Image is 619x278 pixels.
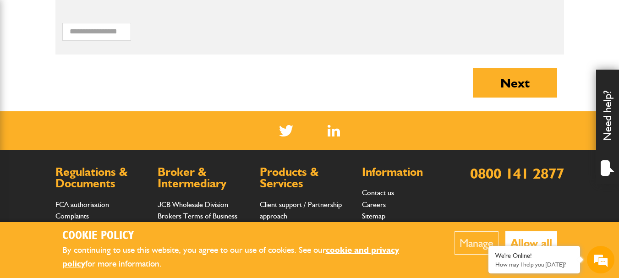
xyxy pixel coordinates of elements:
[495,252,573,260] div: We're Online!
[260,200,342,221] a: Client support / Partnership approach
[158,212,237,220] a: Brokers Terms of Business
[328,125,340,136] img: Linked In
[362,200,386,209] a: Careers
[470,164,564,182] a: 0800 141 2877
[596,70,619,184] div: Need help?
[260,166,353,190] h2: Products & Services
[55,166,148,190] h2: Regulations & Documents
[12,85,167,105] input: Enter your last name
[12,166,167,198] textarea: Type your message and hit 'Enter'
[48,51,154,63] div: Chat with us now
[328,125,340,136] a: LinkedIn
[62,243,427,271] p: By continuing to use this website, you agree to our use of cookies. See our for more information.
[473,68,557,98] button: Next
[455,231,498,255] button: Manage
[279,125,293,136] img: Twitter
[125,215,166,227] em: Start Chat
[362,188,394,197] a: Contact us
[12,139,167,159] input: Enter your phone number
[362,212,385,220] a: Sitemap
[62,245,399,269] a: cookie and privacy policy
[362,166,455,178] h2: Information
[158,200,228,209] a: JCB Wholesale Division
[62,229,427,243] h2: Cookie Policy
[495,261,573,268] p: How may I help you today?
[12,112,167,132] input: Enter your email address
[55,212,89,220] a: Complaints
[505,231,557,255] button: Allow all
[150,5,172,27] div: Minimize live chat window
[55,200,109,209] a: FCA authorisation
[16,51,38,64] img: d_20077148190_company_1631870298795_20077148190
[158,166,251,190] h2: Broker & Intermediary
